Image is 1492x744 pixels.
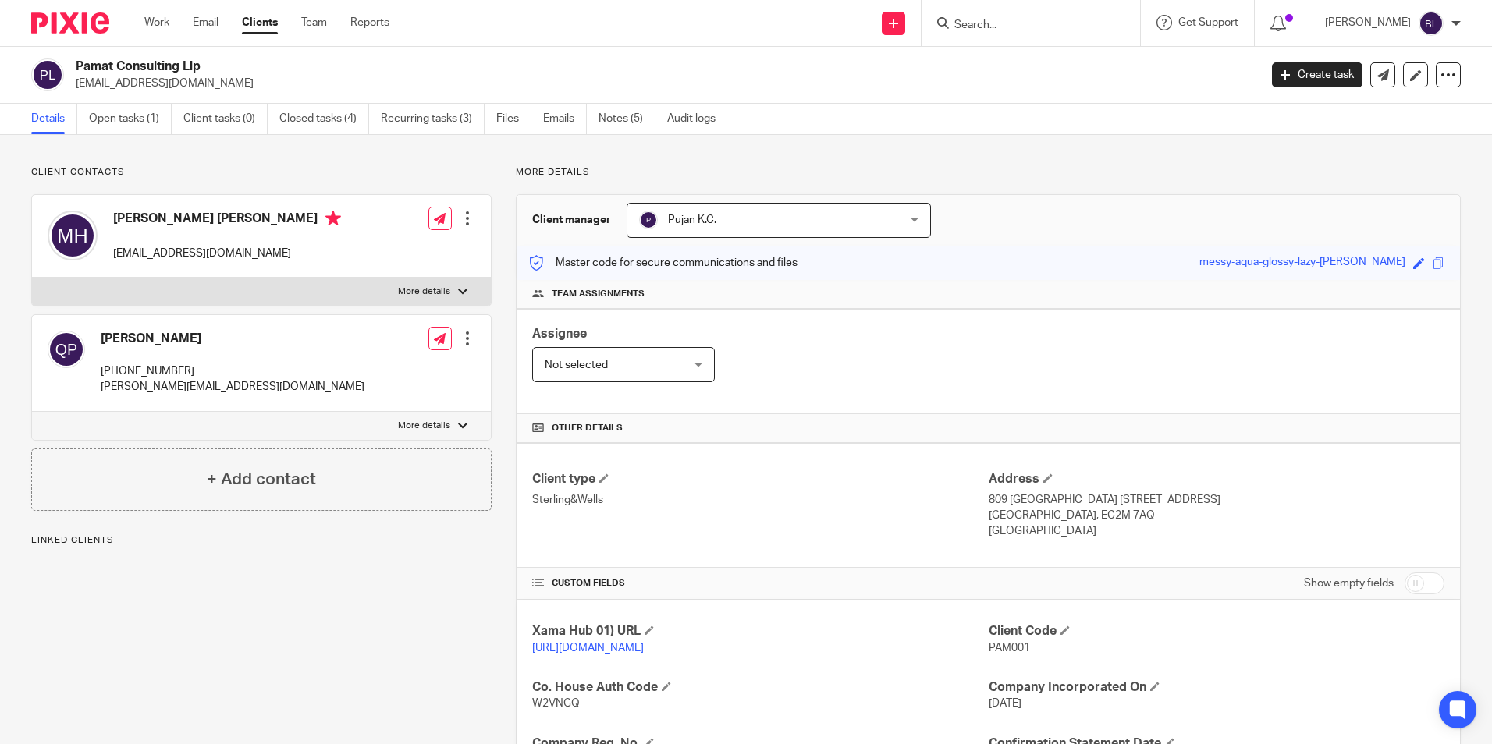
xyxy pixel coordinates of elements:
[496,104,531,134] a: Files
[101,379,364,395] p: [PERSON_NAME][EMAIL_ADDRESS][DOMAIN_NAME]
[532,679,988,696] h4: Co. House Auth Code
[113,246,341,261] p: [EMAIL_ADDRESS][DOMAIN_NAME]
[516,166,1461,179] p: More details
[1419,11,1444,36] img: svg%3E
[989,523,1444,539] p: [GEOGRAPHIC_DATA]
[207,467,316,491] h4: + Add contact
[552,422,623,434] span: Other details
[193,15,218,30] a: Email
[989,508,1444,523] p: [GEOGRAPHIC_DATA], EC2M 7AQ
[113,211,341,230] h4: [PERSON_NAME] [PERSON_NAME]
[532,328,587,340] span: Assignee
[989,698,1021,709] span: [DATE]
[31,166,492,179] p: Client contacts
[31,12,109,34] img: Pixie
[532,577,988,590] h4: CUSTOM FIELDS
[76,76,1249,91] p: [EMAIL_ADDRESS][DOMAIN_NAME]
[532,623,988,639] h4: Xama Hub 01) URL
[301,15,327,30] a: Team
[532,471,988,487] h4: Client type
[532,212,611,228] h3: Client manager
[532,698,580,709] span: W2VNGQ
[242,15,278,30] a: Clients
[398,420,450,432] p: More details
[599,104,655,134] a: Notes (5)
[101,363,364,379] p: [PHONE_NUMBER]
[989,492,1444,508] p: 809 [GEOGRAPHIC_DATA] [STREET_ADDRESS]
[144,15,169,30] a: Work
[1178,17,1238,28] span: Get Support
[543,104,587,134] a: Emails
[953,19,1093,33] input: Search
[350,15,389,30] a: Reports
[545,360,608,370] span: Not selected
[639,211,658,229] img: svg%3E
[325,211,341,226] i: Primary
[989,623,1444,639] h4: Client Code
[89,104,172,134] a: Open tasks (1)
[668,214,716,225] span: Pujan K.C.
[552,288,645,300] span: Team assignments
[989,679,1444,696] h4: Company Incorporated On
[1325,15,1411,30] p: [PERSON_NAME]
[528,255,798,271] p: Master code for secure communications and files
[31,104,77,134] a: Details
[667,104,727,134] a: Audit logs
[532,492,988,508] p: Sterling&Wells
[31,58,64,91] img: svg%3E
[183,104,268,134] a: Client tasks (0)
[48,211,98,260] img: svg%3E
[1304,576,1394,591] label: Show empty fields
[532,643,644,654] a: [URL][DOMAIN_NAME]
[101,331,364,347] h4: [PERSON_NAME]
[989,471,1444,487] h4: Address
[1199,254,1405,272] div: messy-aqua-glossy-lazy-[PERSON_NAME]
[31,534,492,547] p: Linked clients
[1272,62,1362,87] a: Create task
[989,643,1030,654] span: PAM001
[48,331,85,368] img: svg%3E
[398,285,450,298] p: More details
[381,104,485,134] a: Recurring tasks (3)
[279,104,369,134] a: Closed tasks (4)
[76,58,1014,75] h2: Pamat Consulting Llp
